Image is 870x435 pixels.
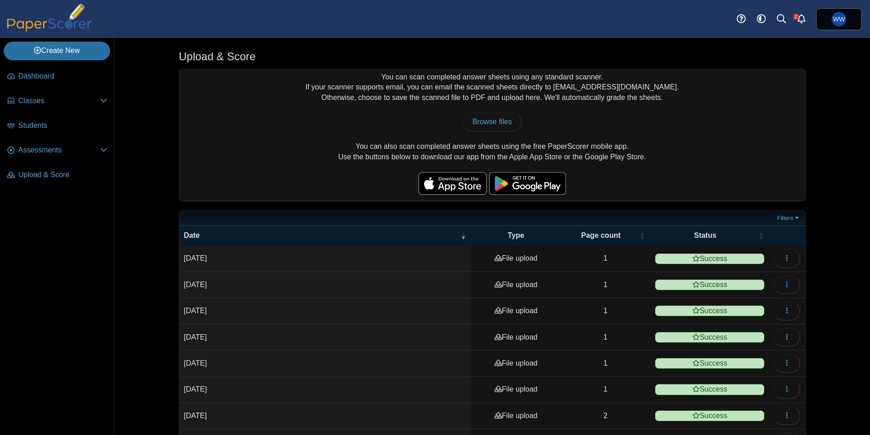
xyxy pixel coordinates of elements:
span: Status : Activate to sort [758,226,764,245]
span: Dashboard [18,71,107,81]
td: 1 [560,272,650,298]
td: 1 [560,298,650,324]
a: Assessments [4,140,111,162]
time: Aug 12, 2025 at 6:49 PM [184,307,207,314]
span: Upload & Score [18,170,107,180]
span: Page count [581,231,621,239]
time: Aug 12, 2025 at 7:11 PM [184,254,207,262]
td: File upload [471,272,560,298]
a: PaperScorer [4,25,95,33]
td: File upload [471,298,560,324]
a: Upload & Score [4,164,111,186]
span: William Whitney [832,12,846,26]
td: 1 [560,351,650,377]
td: 1 [560,246,650,272]
time: Aug 7, 2025 at 7:51 PM [184,412,207,419]
img: PaperScorer [4,4,95,31]
span: Success [655,358,765,369]
time: Aug 12, 2025 at 6:55 PM [184,281,207,288]
time: Aug 12, 2025 at 6:40 PM [184,333,207,341]
span: Date [184,231,200,239]
a: Classes [4,90,111,112]
span: Assessments [18,145,100,155]
time: Aug 12, 2025 at 6:26 PM [184,385,207,393]
a: William Whitney [816,8,862,30]
td: File upload [471,377,560,403]
img: apple-store-badge.svg [418,172,487,195]
span: Success [655,253,765,264]
span: Browse files [472,118,511,126]
a: Filters [775,214,803,223]
span: Success [655,332,765,343]
span: Success [655,279,765,290]
span: Classes [18,96,100,106]
td: 1 [560,377,650,403]
a: Browse files [463,113,521,131]
a: Create New [4,42,110,60]
td: 2 [560,403,650,429]
time: Aug 12, 2025 at 6:39 PM [184,359,207,367]
span: Success [655,305,765,316]
span: Date : Activate to remove sorting [460,226,466,245]
div: You can scan completed answer sheets using any standard scanner. If your scanner supports email, ... [179,69,805,201]
a: Dashboard [4,66,111,88]
span: Success [655,410,765,421]
span: William Whitney [833,16,845,22]
h1: Upload & Score [179,49,256,64]
span: Success [655,384,765,395]
span: Students [18,121,107,131]
td: File upload [471,325,560,351]
a: Students [4,115,111,137]
span: Status [694,231,717,239]
span: Page count : Activate to sort [639,226,645,245]
td: File upload [471,246,560,272]
span: Type [508,231,524,239]
td: File upload [471,403,560,429]
a: Alerts [791,9,812,29]
img: google-play-badge.png [489,172,566,195]
td: File upload [471,351,560,377]
td: 1 [560,325,650,351]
